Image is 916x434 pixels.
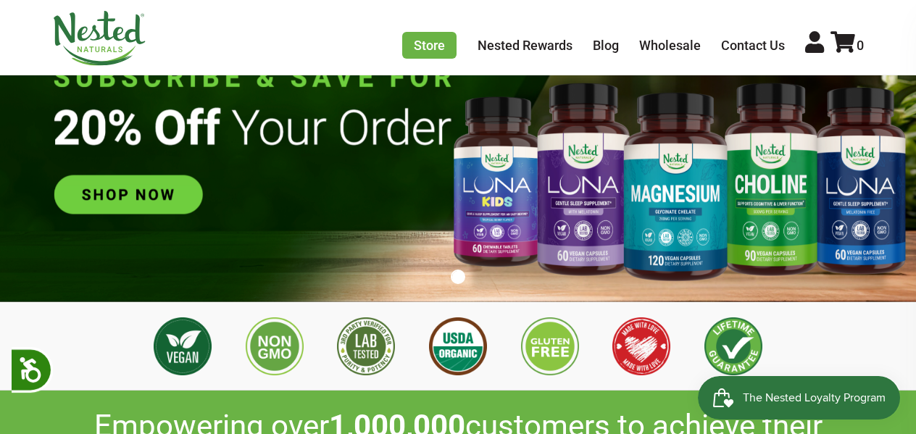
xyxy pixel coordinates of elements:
a: Blog [593,38,619,53]
img: Made with Love [612,317,670,375]
a: Contact Us [721,38,785,53]
img: 3rd Party Lab Tested [337,317,395,375]
a: Store [402,32,457,59]
a: 0 [830,38,864,53]
a: Wholesale [639,38,701,53]
img: Lifetime Guarantee [704,317,762,375]
button: 1 of 1 [451,270,465,284]
iframe: Button to open loyalty program pop-up [698,376,902,420]
span: 0 [857,38,864,53]
a: Nested Rewards [478,38,572,53]
img: Gluten Free [521,317,579,375]
img: Nested Naturals [52,11,146,66]
img: Non GMO [246,317,304,375]
img: Vegan [154,317,212,375]
img: USDA Organic [429,317,487,375]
